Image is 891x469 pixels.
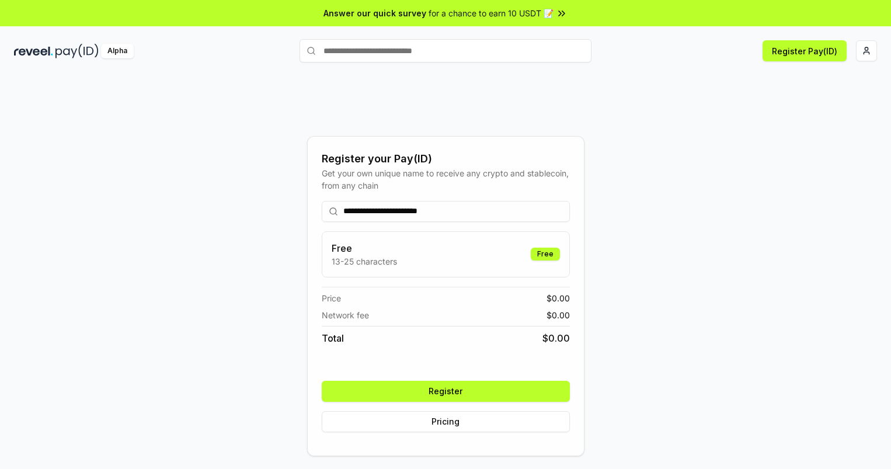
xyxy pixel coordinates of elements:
[322,381,570,402] button: Register
[322,167,570,192] div: Get your own unique name to receive any crypto and stablecoin, from any chain
[542,331,570,345] span: $ 0.00
[322,151,570,167] div: Register your Pay(ID)
[101,44,134,58] div: Alpha
[429,7,554,19] span: for a chance to earn 10 USDT 📝
[763,40,847,61] button: Register Pay(ID)
[322,331,344,345] span: Total
[322,411,570,432] button: Pricing
[14,44,53,58] img: reveel_dark
[332,255,397,267] p: 13-25 characters
[332,241,397,255] h3: Free
[55,44,99,58] img: pay_id
[323,7,426,19] span: Answer our quick survey
[322,309,369,321] span: Network fee
[531,248,560,260] div: Free
[322,292,341,304] span: Price
[547,309,570,321] span: $ 0.00
[547,292,570,304] span: $ 0.00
